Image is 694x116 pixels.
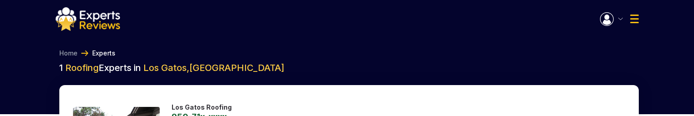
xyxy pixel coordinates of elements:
[172,103,232,111] p: Los Gatos Roofing
[92,49,115,58] a: Experts
[143,62,284,73] span: Los Gatos , [GEOGRAPHIC_DATA]
[56,7,120,31] img: logo
[65,62,99,73] span: Roofing
[59,61,639,74] h2: 1 Experts in
[630,15,639,23] img: Menu Icon
[618,18,623,20] img: Menu Icon
[56,49,639,58] nav: Breadcrumb
[59,49,78,58] a: Home
[600,12,614,26] img: Menu Icon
